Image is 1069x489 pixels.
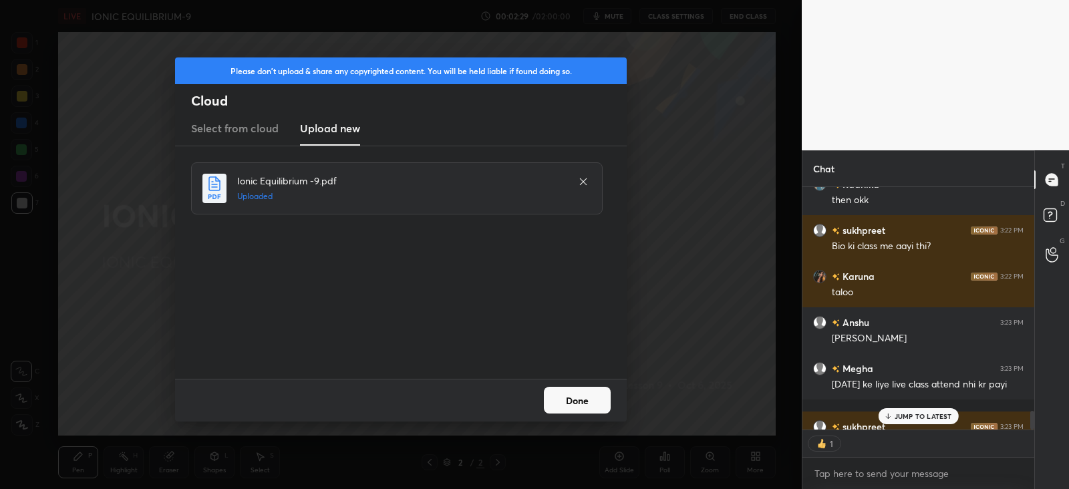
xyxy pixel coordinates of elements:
h3: Upload new [300,120,360,136]
p: T [1061,161,1065,171]
div: [PERSON_NAME] [832,332,1024,345]
img: iconic-dark.1390631f.png [971,226,998,234]
img: default.png [813,224,826,237]
h6: Megha [840,361,873,375]
p: G [1060,236,1065,246]
h5: Uploaded [237,190,565,202]
h6: sukhpreet [840,223,885,237]
img: default.png [813,420,826,434]
div: grid [802,187,1034,430]
h6: Karuna [840,269,875,283]
div: 3:23 PM [1000,319,1024,327]
img: af061438eda04baa97c60b4d7775f3f8.png [813,270,826,283]
img: iconic-dark.1390631f.png [971,423,998,431]
p: Chat [802,151,845,186]
img: no-rating-badge.077c3623.svg [832,227,840,234]
img: default.png [813,316,826,329]
img: default.png [813,362,826,375]
div: then okk [832,194,1024,207]
h6: sukhpreet [840,420,885,434]
div: Please don't upload & share any copyrighted content. You will be held liable if found doing so. [175,57,627,84]
h4: Ionic Equilibrium -9.pdf [237,174,565,188]
img: no-rating-badge.077c3623.svg [832,424,840,431]
div: Bio ki class me aayi thi? [832,240,1024,253]
h6: Anshu [840,315,869,329]
div: 3:22 PM [1000,226,1024,234]
img: no-rating-badge.077c3623.svg [832,273,840,281]
div: taloo [832,286,1024,299]
div: 3:23 PM [1000,423,1024,431]
img: no-rating-badge.077c3623.svg [832,319,840,327]
img: no-rating-badge.077c3623.svg [832,365,840,373]
img: iconic-dark.1390631f.png [971,273,998,281]
p: JUMP TO LATEST [895,412,952,420]
p: D [1060,198,1065,208]
h2: Cloud [191,92,627,110]
img: thumbs_up.png [815,437,828,450]
div: 3:23 PM [1000,365,1024,373]
div: 1 [828,438,834,449]
div: 3:22 PM [1000,273,1024,281]
button: Done [544,387,611,414]
div: [DATE] ke liye live class attend nhi kr payi [832,378,1024,391]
